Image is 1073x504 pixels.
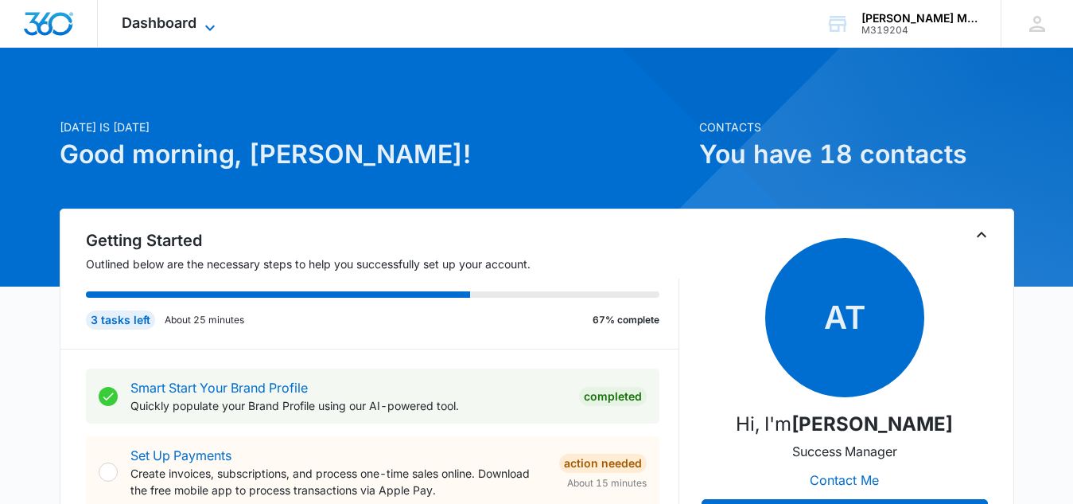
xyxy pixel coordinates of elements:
p: [DATE] is [DATE] [60,119,690,135]
div: Completed [579,387,647,406]
p: Hi, I'm [736,410,953,439]
p: Success Manager [792,442,897,461]
button: Contact Me [794,461,895,499]
span: About 15 minutes [567,476,647,490]
a: Smart Start Your Brand Profile [130,380,308,396]
a: Set Up Payments [130,447,231,463]
h2: Getting Started [86,229,679,252]
p: About 25 minutes [165,313,244,327]
button: Toggle Collapse [972,225,991,244]
div: account id [861,25,978,36]
strong: [PERSON_NAME] [791,412,953,436]
p: Create invoices, subscriptions, and process one-time sales online. Download the free mobile app t... [130,465,546,498]
div: Action Needed [559,454,647,473]
p: 67% complete [593,313,659,327]
p: Quickly populate your Brand Profile using our AI-powered tool. [130,397,566,414]
span: AT [765,238,924,397]
h1: Good morning, [PERSON_NAME]! [60,135,690,174]
div: 3 tasks left [86,311,155,330]
span: Dashboard [122,14,196,31]
p: Outlined below are the necessary steps to help you successfully set up your account. [86,256,679,272]
h1: You have 18 contacts [699,135,1014,174]
p: Contacts [699,119,1014,135]
div: account name [861,12,978,25]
